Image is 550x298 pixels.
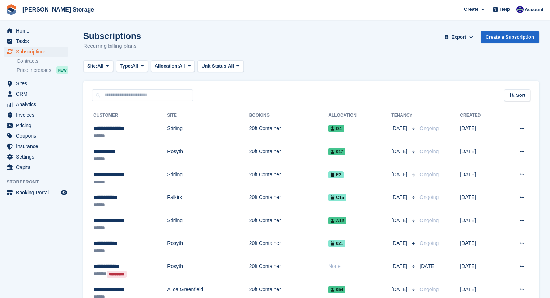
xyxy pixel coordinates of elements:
[391,194,409,201] span: [DATE]
[328,286,345,293] span: 054
[197,60,243,72] button: Unit Status: All
[419,148,439,154] span: Ongoing
[391,148,409,155] span: [DATE]
[460,110,500,121] th: Created
[83,42,141,50] p: Recurring billing plans
[4,141,68,151] a: menu
[16,78,59,88] span: Sites
[179,62,185,70] span: All
[500,6,510,13] span: Help
[4,89,68,99] a: menu
[167,121,249,144] td: Stirling
[249,259,329,282] td: 20ft Container
[328,263,391,270] div: None
[16,36,59,46] span: Tasks
[132,62,138,70] span: All
[460,144,500,167] td: [DATE]
[249,167,329,190] td: 20ft Container
[16,110,59,120] span: Invoices
[4,47,68,57] a: menu
[4,162,68,172] a: menu
[419,286,439,292] span: Ongoing
[4,187,68,198] a: menu
[97,62,103,70] span: All
[525,6,543,13] span: Account
[419,172,439,177] span: Ongoing
[167,167,249,190] td: Stirling
[60,188,68,197] a: Preview store
[167,213,249,236] td: Stirling
[460,121,500,144] td: [DATE]
[419,240,439,246] span: Ongoing
[391,217,409,224] span: [DATE]
[460,259,500,282] td: [DATE]
[249,110,329,121] th: Booking
[391,286,409,293] span: [DATE]
[391,110,417,121] th: Tenancy
[167,259,249,282] td: Rosyth
[151,60,195,72] button: Allocation: All
[92,110,167,121] th: Customer
[4,152,68,162] a: menu
[16,47,59,57] span: Subscriptions
[328,194,346,201] span: C15
[460,190,500,213] td: [DATE]
[16,26,59,36] span: Home
[4,26,68,36] a: menu
[16,152,59,162] span: Settings
[167,190,249,213] td: Falkirk
[4,99,68,109] a: menu
[228,62,234,70] span: All
[4,78,68,88] a: menu
[391,239,409,247] span: [DATE]
[460,167,500,190] td: [DATE]
[391,171,409,178] span: [DATE]
[167,236,249,259] td: Rosyth
[16,99,59,109] span: Analytics
[451,34,466,41] span: Export
[328,125,344,132] span: D4
[56,66,68,74] div: NEW
[419,263,435,269] span: [DATE]
[83,31,141,41] h1: Subscriptions
[460,213,500,236] td: [DATE]
[249,236,329,259] td: 20ft Container
[464,6,478,13] span: Create
[16,187,59,198] span: Booking Portal
[391,263,409,270] span: [DATE]
[17,66,68,74] a: Price increases NEW
[249,213,329,236] td: 20ft Container
[7,178,72,186] span: Storefront
[328,148,345,155] span: 017
[516,92,525,99] span: Sort
[419,194,439,200] span: Ongoing
[481,31,539,43] a: Create a Subscription
[328,171,344,178] span: E2
[460,236,500,259] td: [DATE]
[4,36,68,46] a: menu
[16,120,59,130] span: Pricing
[83,60,113,72] button: Site: All
[4,131,68,141] a: menu
[249,121,329,144] td: 20ft Container
[328,110,391,121] th: Allocation
[419,217,439,223] span: Ongoing
[249,144,329,167] td: 20ft Container
[16,131,59,141] span: Coupons
[167,110,249,121] th: Site
[328,240,345,247] span: 021
[391,125,409,132] span: [DATE]
[249,190,329,213] td: 20ft Container
[20,4,97,16] a: [PERSON_NAME] Storage
[17,67,51,74] span: Price increases
[17,58,68,65] a: Contracts
[443,31,475,43] button: Export
[120,62,132,70] span: Type:
[516,6,524,13] img: Ross Watt
[155,62,179,70] span: Allocation:
[4,110,68,120] a: menu
[16,141,59,151] span: Insurance
[87,62,97,70] span: Site:
[328,217,346,224] span: A12
[16,162,59,172] span: Capital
